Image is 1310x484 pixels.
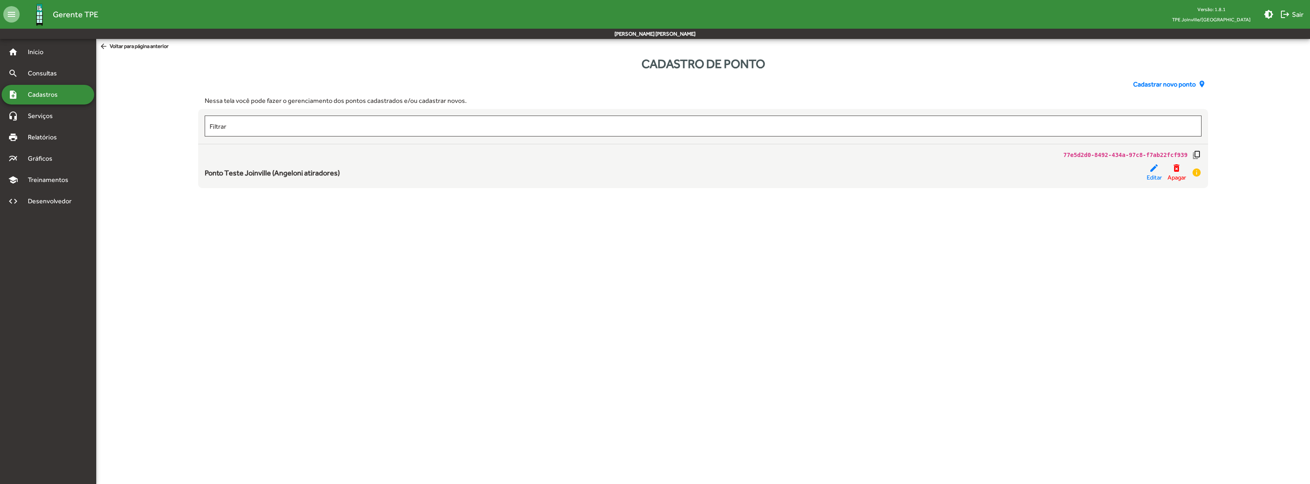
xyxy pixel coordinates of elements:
[1168,173,1186,182] span: Apagar
[1133,80,1196,89] span: Cadastrar novo ponto
[1277,7,1307,22] button: Sair
[1165,14,1257,25] span: TPE Joinville/[GEOGRAPHIC_DATA]
[205,168,340,177] span: Ponto Teste Joinville (Angeloni atiradores)
[23,175,78,185] span: Treinamentos
[23,111,64,121] span: Serviços
[1172,163,1181,173] mat-icon: delete_forever
[8,111,18,121] mat-icon: headset_mic
[8,132,18,142] mat-icon: print
[1192,168,1202,177] mat-icon: info
[23,68,68,78] span: Consultas
[1192,150,1202,160] mat-icon: copy_all
[23,90,68,100] span: Cadastros
[99,42,110,51] mat-icon: arrow_back
[1264,9,1274,19] mat-icon: brightness_medium
[8,90,18,100] mat-icon: note_add
[1198,80,1208,89] mat-icon: add_location
[23,47,55,57] span: Início
[205,96,1202,106] div: Nessa tela você pode fazer o gerenciamento dos pontos cadastrados e/ou cadastrar novos.
[8,68,18,78] mat-icon: search
[1149,163,1159,173] mat-icon: edit
[8,47,18,57] mat-icon: home
[53,8,98,21] span: Gerente TPE
[23,196,81,206] span: Desenvolvedor
[23,132,68,142] span: Relatórios
[23,154,63,164] span: Gráficos
[8,154,18,164] mat-icon: multiline_chart
[1280,9,1290,19] mat-icon: logout
[1063,151,1187,159] code: 77e5d2d0-8492-434a-97c8-f7ab22fcf939
[1280,7,1303,22] span: Sair
[1165,4,1257,14] div: Versão: 1.8.1
[1147,173,1162,182] span: Editar
[26,1,53,28] img: Logo
[96,55,1310,73] div: Cadastro de ponto
[3,6,20,23] mat-icon: menu
[8,196,18,206] mat-icon: code
[20,1,98,28] a: Gerente TPE
[8,175,18,185] mat-icon: school
[99,42,169,51] span: Voltar para página anterior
